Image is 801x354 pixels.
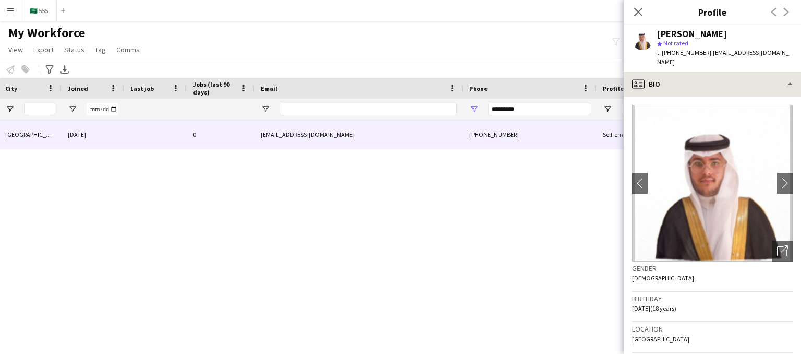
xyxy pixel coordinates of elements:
h3: Birthday [632,294,793,303]
div: [DATE] [62,120,124,149]
div: Bio [624,72,801,97]
button: 🇸🇦 555 [21,1,57,21]
input: Profile Filter Input [622,103,657,115]
span: t. [PHONE_NUMBER] [657,49,711,56]
div: Self-employed Crew [597,120,663,149]
button: Open Filter Menu [469,104,479,114]
a: Export [29,43,58,56]
span: Last job [130,85,154,92]
span: Joined [68,85,88,92]
span: Jobs (last 90 days) [193,80,236,96]
h3: Profile [624,5,801,19]
span: | [EMAIL_ADDRESS][DOMAIN_NAME] [657,49,789,66]
input: City Filter Input [24,103,55,115]
span: Email [261,85,277,92]
span: [GEOGRAPHIC_DATA] [632,335,689,343]
input: Joined Filter Input [87,103,118,115]
button: Open Filter Menu [603,104,612,114]
app-action-btn: Advanced filters [43,63,56,76]
a: Tag [91,43,110,56]
span: Status [64,45,84,54]
div: 0 [187,120,254,149]
div: [PHONE_NUMBER] [463,120,597,149]
span: Not rated [663,39,688,47]
h3: Location [632,324,793,334]
div: [EMAIL_ADDRESS][DOMAIN_NAME] [254,120,463,149]
span: [DATE] (18 years) [632,304,676,312]
input: Phone Filter Input [488,103,590,115]
app-action-btn: Export XLSX [58,63,71,76]
span: Export [33,45,54,54]
span: [DEMOGRAPHIC_DATA] [632,274,694,282]
h3: Gender [632,264,793,273]
span: Comms [116,45,140,54]
span: Profile [603,85,624,92]
span: View [8,45,23,54]
button: Open Filter Menu [68,104,77,114]
span: My Workforce [8,25,85,41]
button: Open Filter Menu [261,104,270,114]
div: Open photos pop-in [772,241,793,262]
button: Open Filter Menu [5,104,15,114]
img: Crew avatar or photo [632,105,793,262]
span: City [5,85,17,92]
span: Phone [469,85,488,92]
div: [PERSON_NAME] [657,29,727,39]
a: View [4,43,27,56]
a: Comms [112,43,144,56]
input: Email Filter Input [280,103,457,115]
span: Tag [95,45,106,54]
a: Status [60,43,89,56]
